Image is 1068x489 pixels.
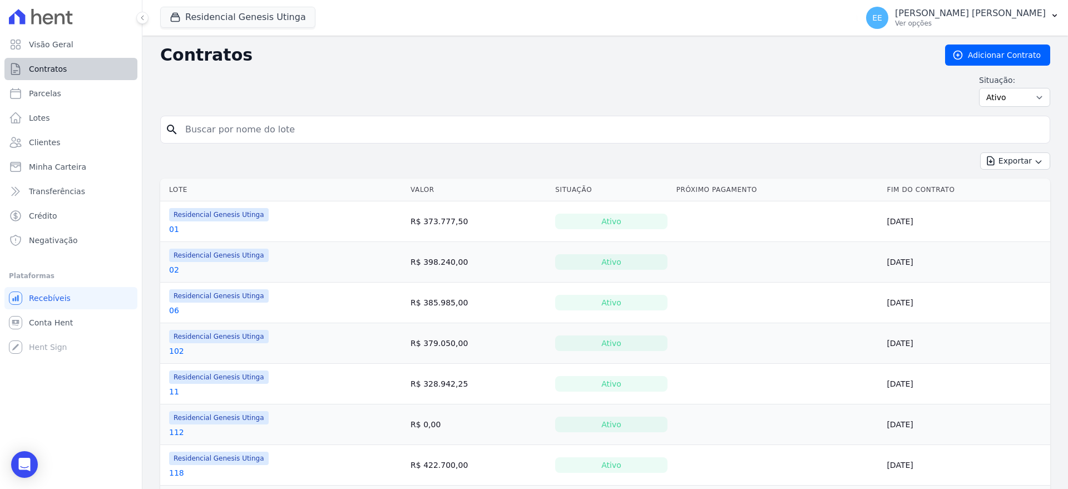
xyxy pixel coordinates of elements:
[4,156,137,178] a: Minha Carteira
[169,208,269,221] span: Residencial Genesis Utinga
[980,152,1050,170] button: Exportar
[4,107,137,129] a: Lotes
[29,293,71,304] span: Recebíveis
[882,445,1050,486] td: [DATE]
[672,179,883,201] th: Próximo Pagamento
[29,317,73,328] span: Conta Hent
[169,345,184,357] a: 102
[169,452,269,465] span: Residencial Genesis Utinga
[4,229,137,251] a: Negativação
[29,112,50,124] span: Lotes
[169,371,269,384] span: Residencial Genesis Utinga
[4,205,137,227] a: Crédito
[945,45,1050,66] a: Adicionar Contrato
[29,137,60,148] span: Clientes
[555,295,667,310] div: Ativo
[29,39,73,50] span: Visão Geral
[169,249,269,262] span: Residencial Genesis Utinga
[4,287,137,309] a: Recebíveis
[11,451,38,478] div: Open Intercom Messenger
[979,75,1050,86] label: Situação:
[555,417,667,432] div: Ativo
[4,312,137,334] a: Conta Hent
[9,269,133,283] div: Plataformas
[169,305,179,316] a: 06
[882,364,1050,404] td: [DATE]
[29,161,86,172] span: Minha Carteira
[406,323,551,364] td: R$ 379.050,00
[406,445,551,486] td: R$ 422.700,00
[4,58,137,80] a: Contratos
[29,186,85,197] span: Transferências
[179,118,1045,141] input: Buscar por nome do lote
[29,63,67,75] span: Contratos
[29,210,57,221] span: Crédito
[4,180,137,202] a: Transferências
[169,264,179,275] a: 02
[169,411,269,424] span: Residencial Genesis Utinga
[406,404,551,445] td: R$ 0,00
[882,404,1050,445] td: [DATE]
[169,427,184,438] a: 112
[895,8,1046,19] p: [PERSON_NAME] [PERSON_NAME]
[4,82,137,105] a: Parcelas
[169,289,269,303] span: Residencial Genesis Utinga
[555,376,667,392] div: Ativo
[555,457,667,473] div: Ativo
[406,179,551,201] th: Valor
[165,123,179,136] i: search
[406,364,551,404] td: R$ 328.942,25
[895,19,1046,28] p: Ver opções
[406,201,551,242] td: R$ 373.777,50
[406,242,551,283] td: R$ 398.240,00
[169,330,269,343] span: Residencial Genesis Utinga
[882,323,1050,364] td: [DATE]
[857,2,1068,33] button: EE [PERSON_NAME] [PERSON_NAME] Ver opções
[882,283,1050,323] td: [DATE]
[160,45,927,65] h2: Contratos
[406,283,551,323] td: R$ 385.985,00
[160,7,315,28] button: Residencial Genesis Utinga
[169,224,179,235] a: 01
[29,88,61,99] span: Parcelas
[29,235,78,246] span: Negativação
[882,201,1050,242] td: [DATE]
[555,254,667,270] div: Ativo
[4,33,137,56] a: Visão Geral
[169,467,184,478] a: 118
[882,179,1050,201] th: Fim do Contrato
[169,386,179,397] a: 11
[555,214,667,229] div: Ativo
[160,179,406,201] th: Lote
[555,335,667,351] div: Ativo
[872,14,882,22] span: EE
[4,131,137,154] a: Clientes
[882,242,1050,283] td: [DATE]
[551,179,671,201] th: Situação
